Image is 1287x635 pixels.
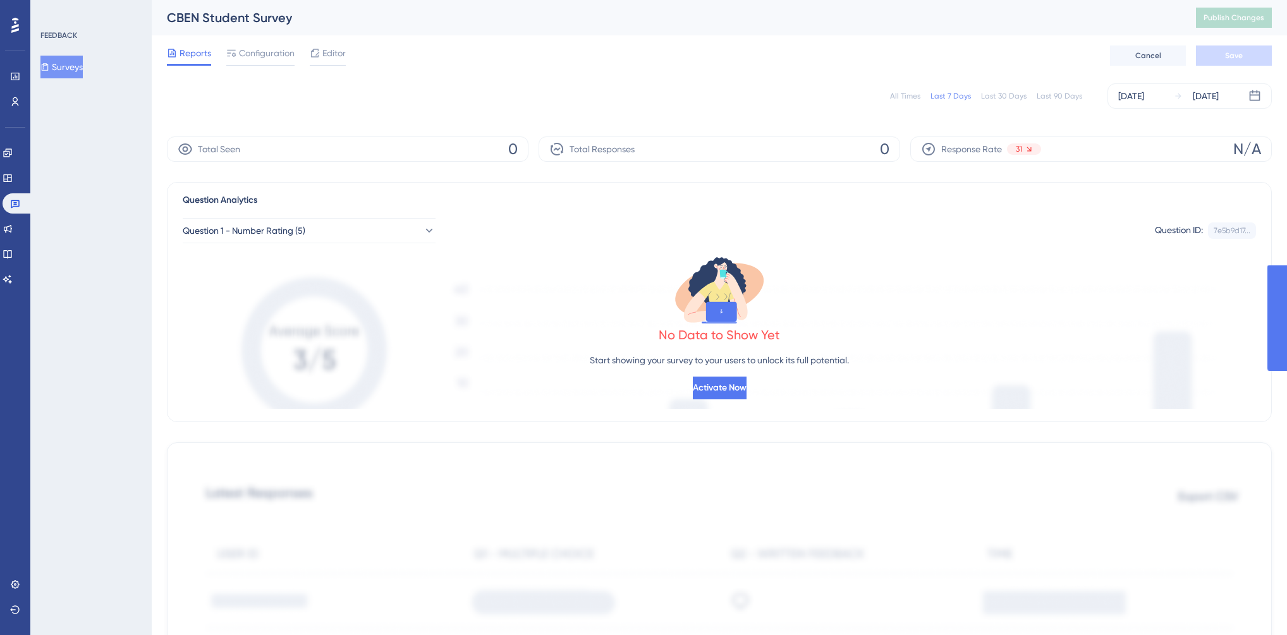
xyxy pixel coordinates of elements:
[590,353,849,368] p: Start showing your survey to your users to unlock its full potential.
[508,139,518,159] span: 0
[322,45,346,61] span: Editor
[1155,222,1203,239] div: Question ID:
[183,218,436,243] button: Question 1 - Number Rating (5)
[890,91,920,101] div: All Times
[1196,8,1272,28] button: Publish Changes
[570,142,635,157] span: Total Responses
[1233,139,1261,159] span: N/A
[1193,88,1219,104] div: [DATE]
[1118,88,1144,104] div: [DATE]
[693,377,747,399] button: Activate Now
[239,45,295,61] span: Configuration
[1234,585,1272,623] iframe: UserGuiding AI Assistant Launcher
[930,91,971,101] div: Last 7 Days
[1135,51,1161,61] span: Cancel
[1110,45,1186,66] button: Cancel
[180,45,211,61] span: Reports
[659,326,780,344] div: No Data to Show Yet
[1214,226,1250,236] div: 7e5b9d17...
[1037,91,1082,101] div: Last 90 Days
[693,380,747,396] span: Activate Now
[198,142,240,157] span: Total Seen
[1204,13,1264,23] span: Publish Changes
[1196,45,1272,66] button: Save
[40,30,77,40] div: FEEDBACK
[1016,144,1022,154] span: 31
[167,9,1164,27] div: CBEN Student Survey
[183,193,257,208] span: Question Analytics
[880,139,889,159] span: 0
[40,56,83,78] button: Surveys
[981,91,1027,101] div: Last 30 Days
[183,223,305,238] span: Question 1 - Number Rating (5)
[941,142,1002,157] span: Response Rate
[1225,51,1243,61] span: Save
